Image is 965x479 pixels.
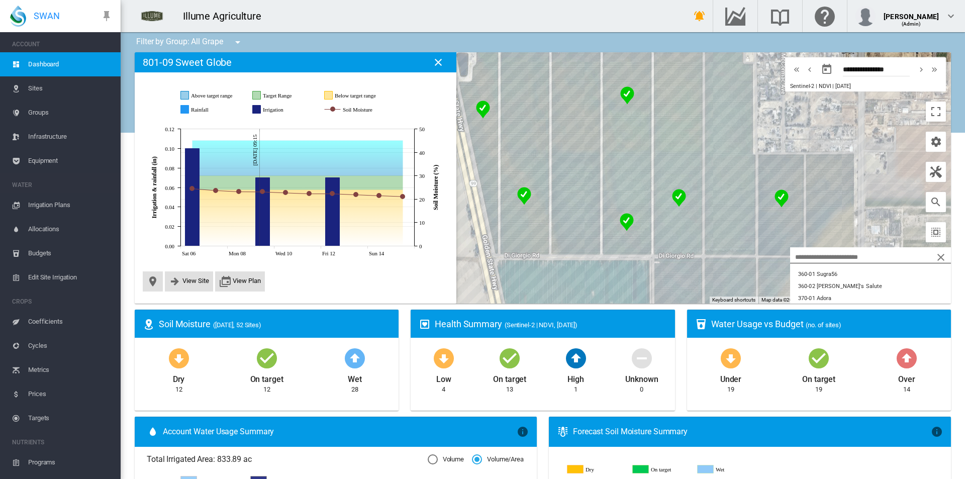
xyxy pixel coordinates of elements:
tspan: 10 [419,220,425,226]
button: icon-chevron-double-right [928,63,941,75]
div: On target [250,370,283,385]
img: 8HeJbKGV1lKSAAAAAASUVORK5CYII= [131,4,173,29]
div: Forecast Soil Moisture Summary [573,426,931,437]
button: Toggle fullscreen view [926,102,946,122]
circle: Soil Moisture Sep 07, 2025 23.67047256133031 [214,188,218,193]
g: Irrigation [253,105,314,114]
md-icon: icon-chevron-left [804,63,815,75]
circle: Soil Moisture Sep 13, 2025 21.86145360915907 [354,193,358,197]
div: Dry [173,370,185,385]
tspan: 0.10 [165,146,174,152]
span: Equipment [28,149,113,173]
span: Irrigation Plans [28,193,113,217]
div: NDVI: SHA 801-02 [668,185,690,211]
g: Target Range [253,91,314,100]
div: Unknown [625,370,658,385]
md-radio-button: Volume/Area [472,455,524,464]
tspan: 0.00 [165,243,174,249]
span: WATER [12,177,113,193]
div: [PERSON_NAME] [884,8,939,18]
tspan: 40 [419,150,425,156]
tspan: Irrigation & rainfall (in) [151,156,158,218]
md-icon: icon-cup-water [695,318,707,330]
div: Wet [348,370,362,385]
circle: Soil Moisture Sep 11, 2025 22.281539112639827 [307,191,311,196]
g: Irrigation Sep 09, 2025 0.07 [256,178,270,246]
tspan: 0.04 [165,204,174,210]
button: icon-map-marker [147,275,159,288]
span: | [DATE] [832,83,850,89]
tspan: Mon 08 [229,250,246,256]
button: icon-cog [926,132,946,152]
span: ([DATE], 52 Sites) [213,321,261,329]
button: 360-02 Jack's Salute [790,280,951,293]
span: Total Irrigated Area: 833.89 ac [147,454,428,465]
span: Budgets [28,241,113,265]
tspan: 0.12 [165,126,174,132]
g: Above target range [181,91,242,100]
tspan: [DATE] 09:15 [252,134,258,166]
md-icon: icon-bell-ring [694,10,706,22]
tspan: Sun 14 [369,250,384,256]
button: icon-bell-ring [690,6,710,26]
md-icon: icon-chevron-right [916,63,927,75]
md-icon: icon-arrow-up-bold-circle [895,346,919,370]
span: (Admin) [902,21,921,27]
circle: Soil Moisture Sep 10, 2025 22.664968152836707 [283,190,287,195]
h2: 801-09 Sweet Globe [143,56,232,68]
md-icon: icon-pin [101,10,113,22]
md-icon: icon-cog [930,136,942,148]
span: Coefficients [28,310,113,334]
md-icon: Go to the Data Hub [723,10,747,22]
md-icon: icon-close [935,251,947,263]
g: Below target range [325,91,386,100]
button: 360-01 Sugra56 [790,268,951,280]
div: 13 [506,385,513,394]
div: 14 [903,385,910,394]
div: Filter by Group: All Grape [129,32,251,52]
button: icon-arrow-right-bold View Site [169,275,209,288]
md-icon: Click here for help [813,10,837,22]
md-icon: icon-heart-box-outline [419,318,431,330]
div: Soil Moisture [159,318,391,330]
div: Health Summary [435,318,666,330]
div: 19 [727,385,734,394]
g: Dry [567,465,624,474]
tspan: Wed 10 [275,250,293,256]
div: 28 [351,385,358,394]
md-icon: icon-chevron-double-left [791,63,802,75]
g: Irrigation Sep 06, 2025 0.1 [185,149,200,246]
span: (no. of sites) [806,321,841,329]
md-icon: icon-arrow-down-bold-circle [167,346,191,370]
g: Irrigation Sep 12, 2025 0.07 [326,178,340,246]
circle: Soil Moisture Sep 09, 2025 23.094139604846553 [260,189,264,194]
md-icon: icon-calendar-multiple [219,275,231,288]
button: icon-close [931,247,951,267]
span: Sentinel-2 | NDVI [790,83,831,89]
button: icon-chevron-right [915,63,928,75]
span: Programs [28,450,113,474]
md-icon: icon-checkbox-marked-circle [255,346,279,370]
circle: Soil Moisture Sep 12, 2025 22.281191755180398 [330,191,334,196]
span: Map data ©2025 Imagery ©2025 Airbus, CNES / Airbus, Maxar Technologies [761,297,928,303]
md-icon: icon-chevron-double-right [929,63,940,75]
md-icon: icon-chevron-down [945,10,957,22]
div: 1 [574,385,577,394]
md-icon: icon-information [931,426,943,438]
md-icon: icon-arrow-down-bold-circle [719,346,743,370]
img: SWAN-Landscape-Logo-Colour-drop.png [10,6,26,27]
span: ACCOUNT [12,36,113,52]
md-icon: icon-arrow-right-bold [169,275,181,288]
div: 12 [175,385,182,394]
button: Keyboard shortcuts [712,297,755,304]
tspan: Soil Moisture (%) [432,165,439,210]
div: NDVI: SHA 801-12 [472,97,494,123]
span: Groups [28,101,113,125]
div: Illume Agriculture [183,9,270,23]
g: On target [632,465,690,474]
div: 12 [263,385,270,394]
span: CROPS [12,294,113,310]
span: Account Water Usage Summary [163,426,517,437]
tspan: Fri 12 [322,250,335,256]
span: View Plan [233,277,261,284]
